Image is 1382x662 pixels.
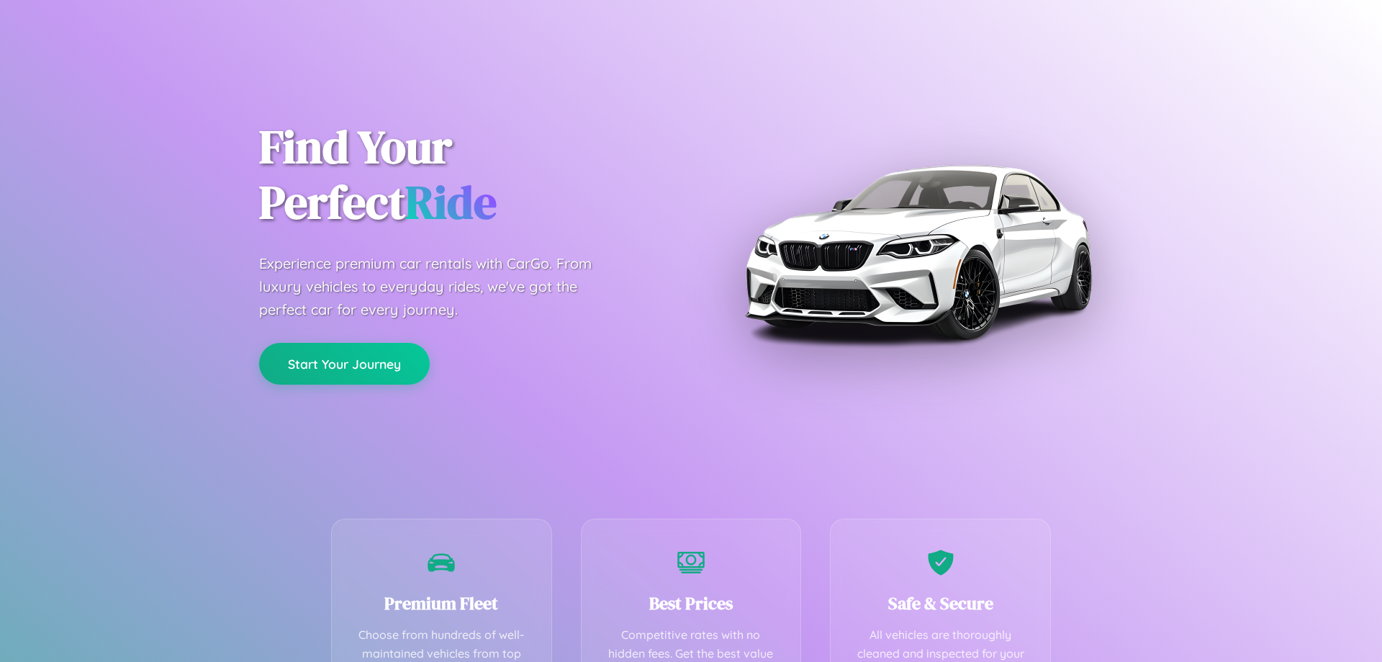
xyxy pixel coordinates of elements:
[259,120,669,231] h1: Find Your Perfect
[353,591,530,615] h3: Premium Fleet
[259,252,619,321] p: Experience premium car rentals with CarGo. From luxury vehicles to everyday rides, we've got the ...
[259,343,430,385] button: Start Your Journey
[738,72,1098,432] img: Premium BMW car rental vehicle
[603,591,780,615] h3: Best Prices
[852,591,1029,615] h3: Safe & Secure
[405,171,497,233] span: Ride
